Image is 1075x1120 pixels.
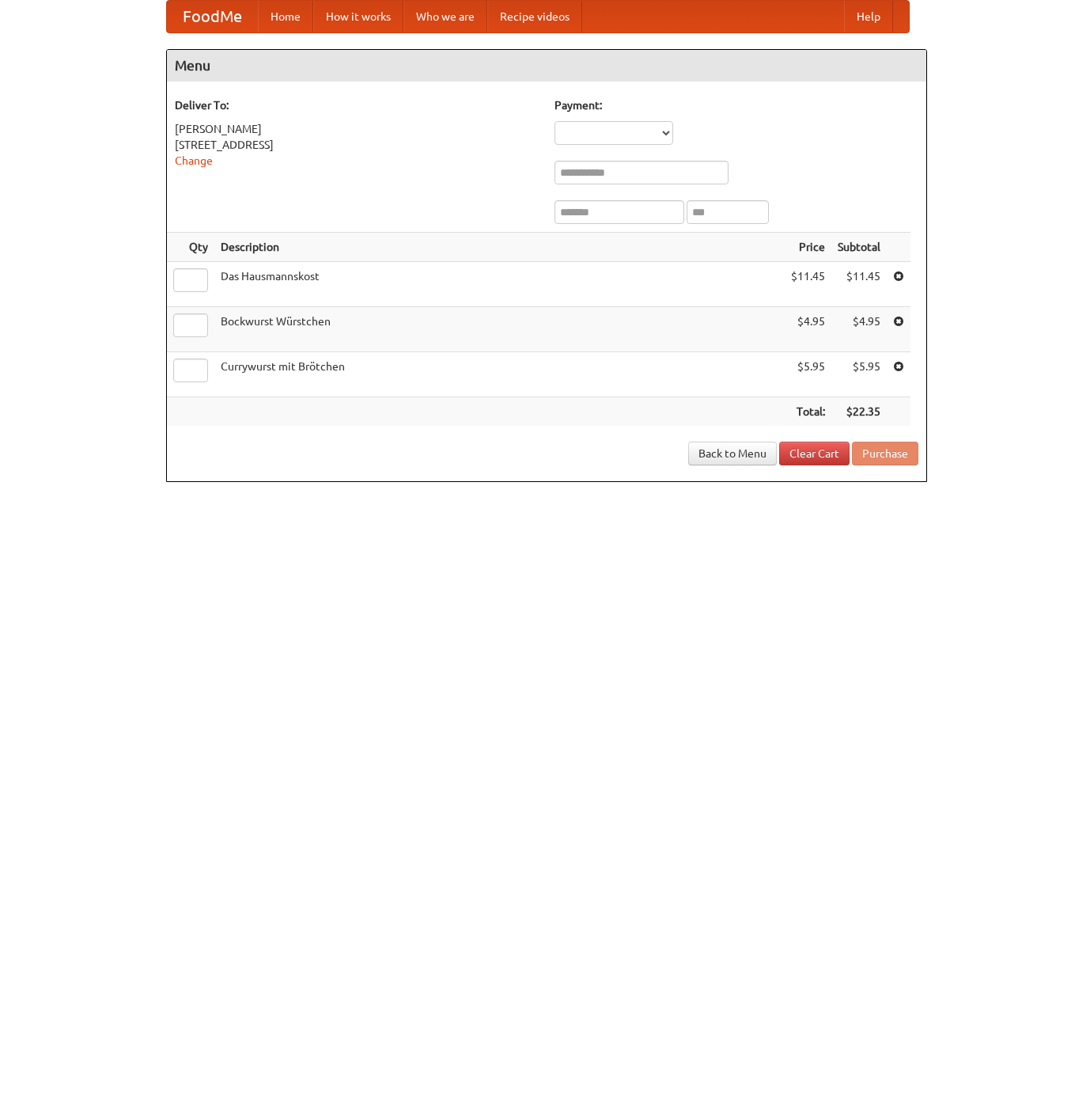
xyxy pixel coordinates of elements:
[175,154,213,167] a: Change
[167,50,926,82] h4: Menu
[831,397,887,427] th: $22.35
[214,233,785,262] th: Description
[167,233,214,262] th: Qty
[779,442,850,465] a: Clear Cart
[844,1,893,32] a: Help
[214,307,785,352] td: Bockwurst Würstchen
[785,233,831,262] th: Price
[214,352,785,397] td: Currywurst mit Brötchen
[785,397,831,427] th: Total:
[785,262,831,307] td: $11.45
[214,262,785,307] td: Das Hausmannskost
[175,137,539,153] div: [STREET_ADDRESS]
[785,352,831,397] td: $5.95
[175,121,539,137] div: [PERSON_NAME]
[831,307,887,352] td: $4.95
[313,1,403,32] a: How it works
[831,262,887,307] td: $11.45
[688,442,777,465] a: Back to Menu
[785,307,831,352] td: $4.95
[175,97,539,113] h5: Deliver To:
[403,1,487,32] a: Who we are
[487,1,582,32] a: Recipe videos
[555,97,918,113] h5: Payment:
[831,233,887,262] th: Subtotal
[852,442,918,465] button: Purchase
[167,1,258,32] a: FoodMe
[258,1,313,32] a: Home
[831,352,887,397] td: $5.95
